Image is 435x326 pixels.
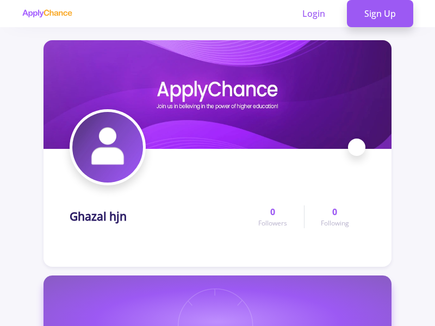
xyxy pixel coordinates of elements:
span: Followers [258,218,287,228]
img: applychance logo text only [22,9,72,18]
img: Ghazal hjnavatar [72,112,143,183]
a: 0Followers [242,205,303,228]
h1: Ghazal hjn [70,210,127,223]
img: Ghazal hjncover image [43,40,391,149]
a: 0Following [304,205,365,228]
span: 0 [270,205,275,218]
span: 0 [332,205,337,218]
span: Following [321,218,349,228]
